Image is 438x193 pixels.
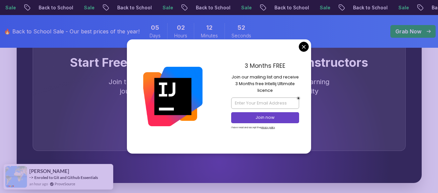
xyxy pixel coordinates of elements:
p: Sale [157,4,179,11]
span: Hours [174,32,187,39]
p: Sale [236,4,257,11]
p: Sale [79,4,100,11]
span: 12 Minutes [206,23,213,32]
p: Sale [314,4,336,11]
span: Minutes [201,32,218,39]
h3: Start Free [DATE] — Learn From Trusted Instructors [49,56,389,69]
p: 🔥 Back to School Sale - Our best prices of the year! [4,27,140,35]
span: 5 Days [151,23,159,32]
span: an hour ago [29,181,48,187]
a: ProveSource [55,181,75,187]
span: Seconds [231,32,251,39]
p: Back to School [269,4,314,11]
p: Join thousands of developers who trust Amigoscode for their learning journey. Start with our free... [107,77,331,105]
span: -> [29,175,34,180]
span: 2 Hours [177,23,185,32]
p: Grab Now [395,27,421,35]
a: Enroled to Git and Github Essentials [34,175,98,180]
p: Back to School [33,4,79,11]
span: 52 Seconds [237,23,245,32]
p: Back to School [112,4,157,11]
span: Days [150,32,161,39]
img: provesource social proof notification image [5,166,27,188]
p: Sale [393,4,414,11]
span: [PERSON_NAME] [29,168,69,174]
p: Back to School [191,4,236,11]
p: Back to School [348,4,393,11]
